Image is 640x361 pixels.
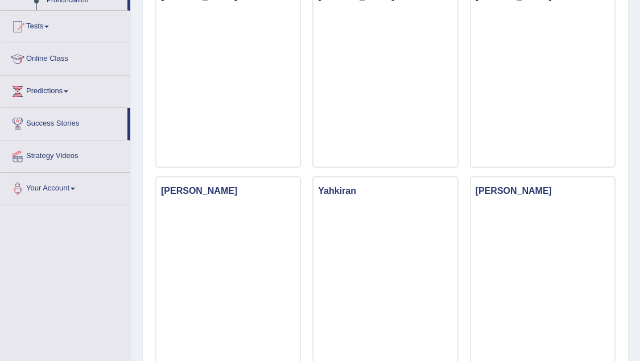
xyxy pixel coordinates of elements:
[1,108,127,136] a: Success Stories
[156,183,300,199] h3: [PERSON_NAME]
[1,11,130,39] a: Tests
[313,183,457,199] h3: Yahkiran
[1,173,130,201] a: Your Account
[1,76,130,104] a: Predictions
[1,140,130,169] a: Strategy Videos
[471,183,614,199] h3: [PERSON_NAME]
[1,43,130,72] a: Online Class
